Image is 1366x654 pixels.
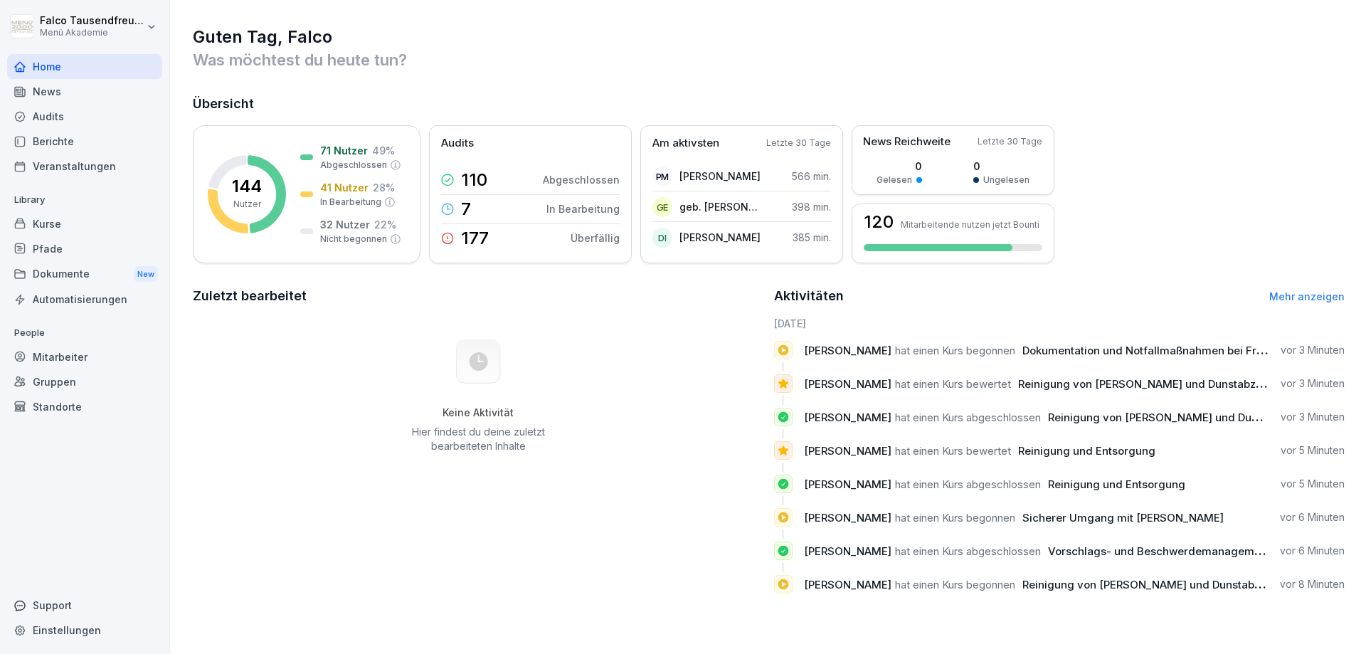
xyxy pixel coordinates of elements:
[7,261,162,288] div: Dokumente
[7,322,162,344] p: People
[1022,578,1318,591] span: Reinigung von [PERSON_NAME] und Dunstabzugshauben
[1048,544,1352,558] span: Vorschlags- und Beschwerdemanagement bei Menü 2000
[546,201,620,216] p: In Bearbeitung
[7,79,162,104] a: News
[804,478,891,491] span: [PERSON_NAME]
[134,266,158,283] div: New
[7,189,162,211] p: Library
[793,230,831,245] p: 385 min.
[461,172,487,189] p: 110
[1018,444,1155,458] span: Reinigung und Entsorgung
[774,316,1345,331] h6: [DATE]
[1280,510,1345,524] p: vor 6 Minuten
[7,236,162,261] a: Pfade
[895,544,1041,558] span: hat einen Kurs abgeschlossen
[232,178,262,195] p: 144
[7,344,162,369] a: Mitarbeiter
[1281,410,1345,424] p: vor 3 Minuten
[1022,344,1298,357] span: Dokumentation und Notfallmaßnahmen bei Fritteusen
[7,261,162,288] a: DokumenteNew
[804,444,891,458] span: [PERSON_NAME]
[1281,443,1345,458] p: vor 5 Minuten
[983,174,1029,186] p: Ungelesen
[374,217,396,232] p: 22 %
[1281,376,1345,391] p: vor 3 Minuten
[774,286,844,306] h2: Aktivitäten
[193,286,764,306] h2: Zuletzt bearbeitet
[320,159,387,172] p: Abgeschlossen
[7,369,162,394] a: Gruppen
[652,135,719,152] p: Am aktivsten
[406,425,550,453] p: Hier findest du deine zuletzt bearbeiteten Inhalte
[895,377,1011,391] span: hat einen Kurs bewertet
[1048,411,1343,424] span: Reinigung von [PERSON_NAME] und Dunstabzugshauben
[373,180,395,195] p: 28 %
[877,159,922,174] p: 0
[679,199,761,214] p: geb. [PERSON_NAME]
[804,511,891,524] span: [PERSON_NAME]
[901,219,1039,230] p: Mitarbeitende nutzen jetzt Bounti
[652,197,672,217] div: gE
[1281,477,1345,491] p: vor 5 Minuten
[804,544,891,558] span: [PERSON_NAME]
[7,211,162,236] a: Kurse
[895,411,1041,424] span: hat einen Kurs abgeschlossen
[973,159,1029,174] p: 0
[461,201,471,218] p: 7
[571,231,620,246] p: Überfällig
[652,167,672,186] div: PM
[441,135,474,152] p: Audits
[804,344,891,357] span: [PERSON_NAME]
[543,172,620,187] p: Abgeschlossen
[895,444,1011,458] span: hat einen Kurs bewertet
[1280,544,1345,558] p: vor 6 Minuten
[877,174,912,186] p: Gelesen
[895,578,1015,591] span: hat einen Kurs begonnen
[679,230,761,245] p: [PERSON_NAME]
[978,135,1042,148] p: Letzte 30 Tage
[804,411,891,424] span: [PERSON_NAME]
[792,169,831,184] p: 566 min.
[766,137,831,149] p: Letzte 30 Tage
[7,129,162,154] a: Berichte
[40,15,144,27] p: Falco Tausendfreund
[1281,343,1345,357] p: vor 3 Minuten
[7,104,162,129] a: Audits
[372,143,395,158] p: 49 %
[864,213,894,231] h3: 120
[193,26,1345,48] h1: Guten Tag, Falco
[193,48,1345,71] p: Was möchtest du heute tun?
[461,230,489,247] p: 177
[679,169,761,184] p: [PERSON_NAME]
[804,578,891,591] span: [PERSON_NAME]
[7,593,162,618] div: Support
[7,618,162,643] a: Einstellungen
[1280,577,1345,591] p: vor 8 Minuten
[406,406,550,419] h5: Keine Aktivität
[320,233,387,246] p: Nicht begonnen
[7,154,162,179] a: Veranstaltungen
[895,478,1041,491] span: hat einen Kurs abgeschlossen
[7,54,162,79] a: Home
[895,344,1015,357] span: hat einen Kurs begonnen
[792,199,831,214] p: 398 min.
[320,143,368,158] p: 71 Nutzer
[804,377,891,391] span: [PERSON_NAME]
[320,196,381,209] p: In Bearbeitung
[7,287,162,312] a: Automatisierungen
[320,180,369,195] p: 41 Nutzer
[1022,511,1224,524] span: Sicherer Umgang mit [PERSON_NAME]
[40,28,144,38] p: Menü Akademie
[233,198,261,211] p: Nutzer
